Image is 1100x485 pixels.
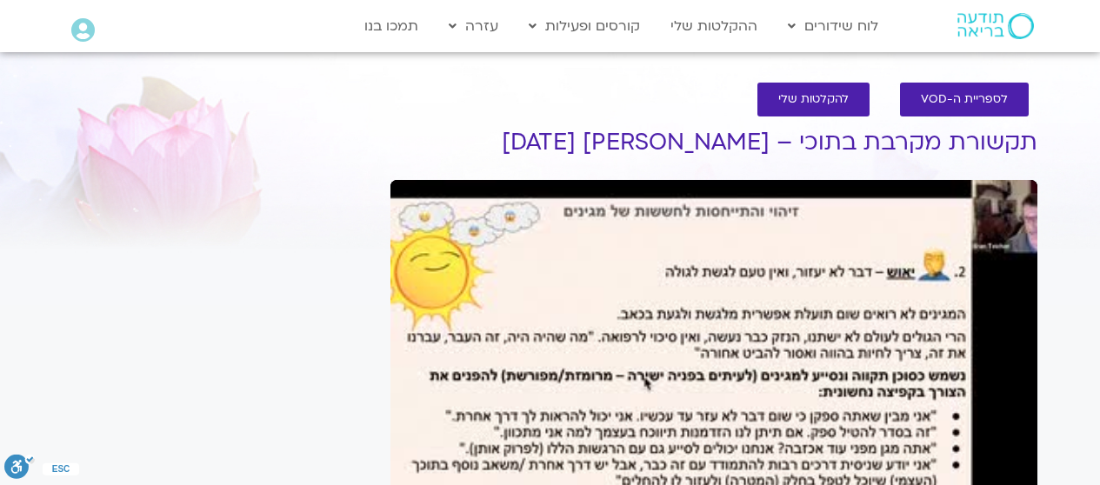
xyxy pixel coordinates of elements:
[900,83,1029,116] a: לספריית ה-VOD
[662,10,766,43] a: ההקלטות שלי
[440,10,507,43] a: עזרה
[779,10,887,43] a: לוח שידורים
[757,83,870,116] a: להקלטות שלי
[356,10,427,43] a: תמכו בנו
[520,10,649,43] a: קורסים ופעילות
[921,93,1008,106] span: לספריית ה-VOD
[957,13,1034,39] img: תודעה בריאה
[778,93,849,106] span: להקלטות שלי
[390,130,1037,156] h1: תקשורת מקרבת בתוכי – [PERSON_NAME] [DATE]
